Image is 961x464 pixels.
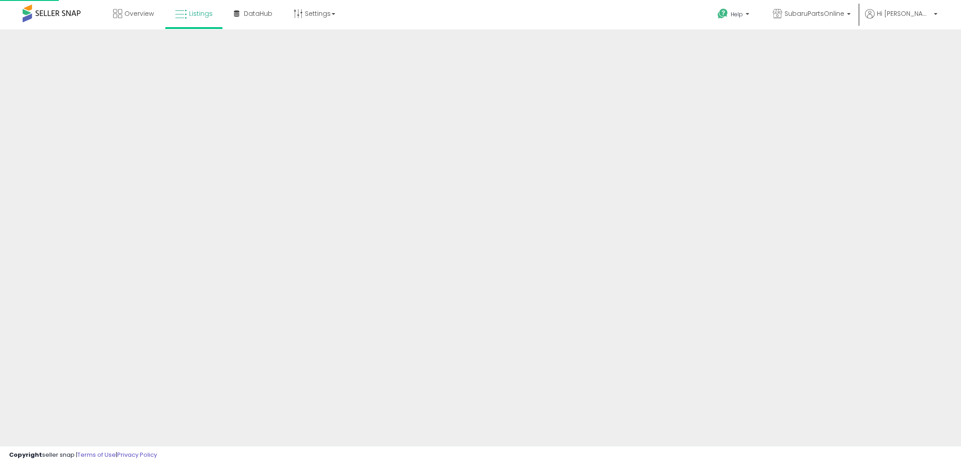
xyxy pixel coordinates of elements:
span: Hi [PERSON_NAME] [877,9,931,18]
span: DataHub [244,9,272,18]
a: Hi [PERSON_NAME] [865,9,937,29]
span: Help [731,10,743,18]
span: Listings [189,9,213,18]
i: Get Help [717,8,728,19]
a: Help [710,1,758,29]
span: SubaruPartsOnline [785,9,844,18]
span: Overview [124,9,154,18]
